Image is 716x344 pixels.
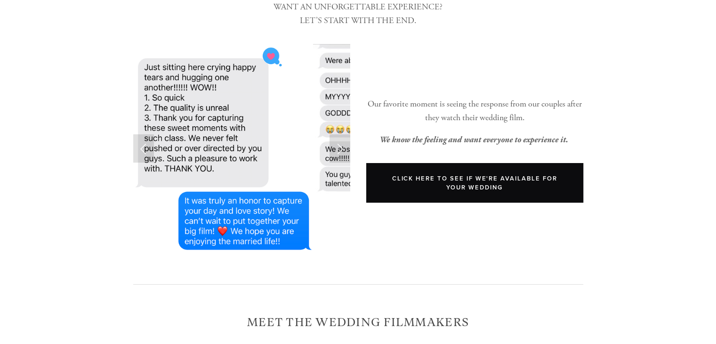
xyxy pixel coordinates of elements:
[133,316,583,330] h2: Meet the Wedding Filmmakers
[133,0,583,28] p: WANT AN UNFORGETTABLE EXPERIENCE? LET’S START WITH THE END.
[379,135,568,145] em: We know the feeling and want everyone to experience it.
[366,163,583,203] a: Click Here to see if We're available for your wedding
[330,134,350,163] a: Next Slide
[313,44,477,253] img: Highlight copy 2.jpeg
[366,98,583,125] p: Our favorite moment is seeing the response from our couples after they watch their wedding film.
[133,134,154,163] a: Previous Slide
[133,44,313,253] img: Teaser 1 copy 2.PNG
